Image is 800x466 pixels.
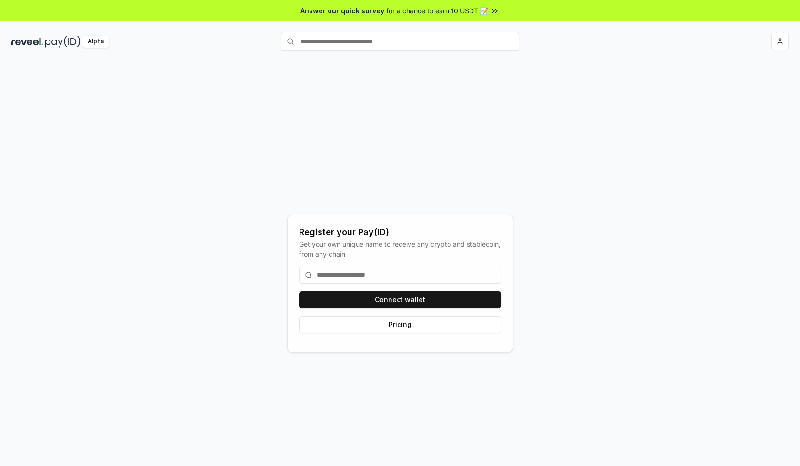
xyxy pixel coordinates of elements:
[299,316,501,333] button: Pricing
[386,6,488,16] span: for a chance to earn 10 USDT 📝
[299,239,501,259] div: Get your own unique name to receive any crypto and stablecoin, from any chain
[299,226,501,239] div: Register your Pay(ID)
[11,36,43,48] img: reveel_dark
[82,36,109,48] div: Alpha
[299,291,501,308] button: Connect wallet
[300,6,384,16] span: Answer our quick survey
[45,36,80,48] img: pay_id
